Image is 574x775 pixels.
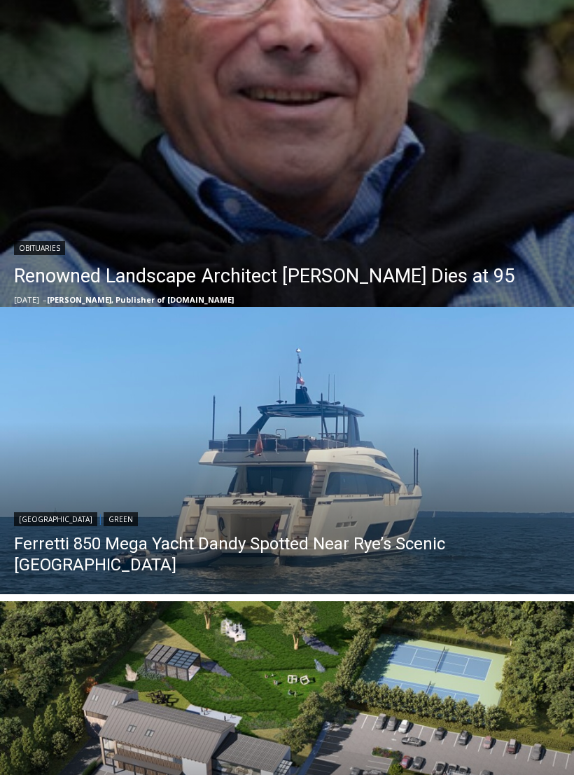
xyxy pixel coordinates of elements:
[144,88,206,167] div: "...watching a master [PERSON_NAME] chef prepare an omakase meal is fascinating dinner theater an...
[4,144,137,198] span: Open Tues. - Sun. [PHONE_NUMBER]
[14,513,97,527] a: [GEOGRAPHIC_DATA]
[104,513,138,527] a: Green
[14,534,560,576] a: Ferretti 850 Mega Yacht Dandy Spotted Near Rye’s Scenic [GEOGRAPHIC_DATA]
[47,295,234,306] a: [PERSON_NAME], Publisher of [DOMAIN_NAME]
[43,295,47,306] span: –
[14,242,65,256] a: Obituaries
[14,510,560,527] div: |
[14,295,39,306] time: [DATE]
[14,263,514,291] a: Renowned Landscape Architect [PERSON_NAME] Dies at 95
[1,141,141,174] a: Open Tues. - Sun. [PHONE_NUMBER]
